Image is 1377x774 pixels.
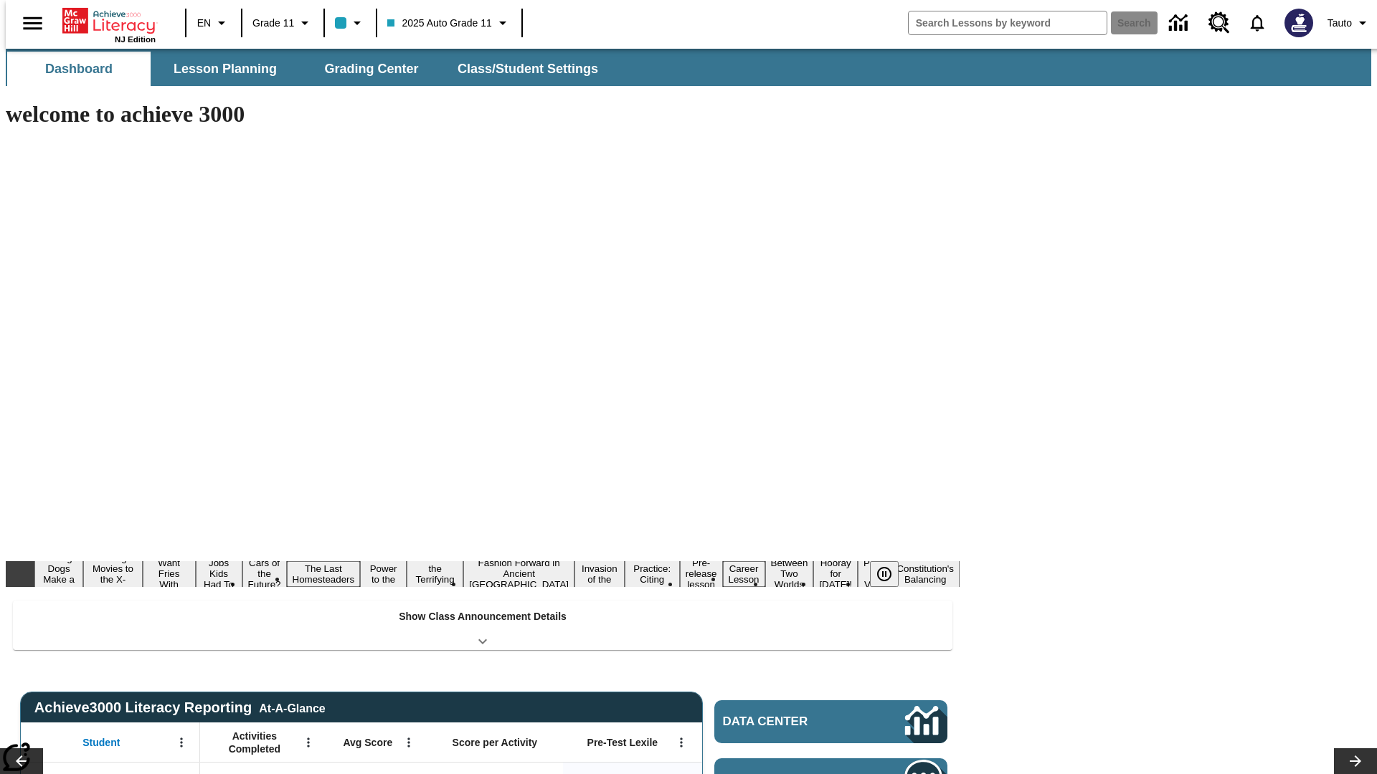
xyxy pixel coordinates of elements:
button: Open Menu [298,732,319,753]
h1: welcome to achieve 3000 [6,101,960,128]
div: Home [62,5,156,44]
button: Slide 1 Diving Dogs Make a Splash [34,550,83,598]
button: Slide 6 The Last Homesteaders [287,561,361,587]
button: Profile/Settings [1322,10,1377,36]
p: Show Class Announcement Details [399,609,567,624]
button: Dashboard [7,52,151,86]
div: SubNavbar [6,49,1371,86]
a: Data Center [1160,4,1200,43]
button: Slide 16 Point of View [858,555,891,592]
button: Language: EN, Select a language [191,10,237,36]
button: Slide 17 The Constitution's Balancing Act [891,550,960,598]
button: Lesson Planning [153,52,297,86]
button: Slide 4 Dirty Jobs Kids Had To Do [196,545,242,603]
a: Home [62,6,156,35]
button: Slide 13 Career Lesson [723,561,765,587]
button: Slide 15 Hooray for Constitution Day! [813,555,858,592]
span: NJ Edition [115,35,156,44]
button: Open Menu [398,732,420,753]
div: At-A-Glance [259,699,325,715]
a: Data Center [714,700,947,743]
button: Class/Student Settings [446,52,610,86]
div: Pause [870,561,913,587]
button: Pause [870,561,899,587]
button: Select a new avatar [1276,4,1322,42]
div: SubNavbar [6,52,611,86]
img: Avatar [1284,9,1313,37]
span: 2025 Auto Grade 11 [387,16,491,31]
button: Grade: Grade 11, Select a grade [247,10,319,36]
a: Resource Center, Will open in new tab [1200,4,1239,42]
button: Class color is light blue. Change class color [329,10,372,36]
span: Student [82,736,120,749]
button: Grading Center [300,52,443,86]
span: Score per Activity [453,736,538,749]
button: Slide 11 Mixed Practice: Citing Evidence [625,550,680,598]
button: Open side menu [11,2,54,44]
span: EN [197,16,211,31]
button: Class: 2025 Auto Grade 11, Select your class [382,10,516,36]
button: Slide 5 Cars of the Future? [242,555,287,592]
span: Pre-Test Lexile [587,736,658,749]
button: Slide 8 Attack of the Terrifying Tomatoes [407,550,463,598]
a: Notifications [1239,4,1276,42]
span: Avg Score [343,736,392,749]
button: Slide 9 Fashion Forward in Ancient Rome [463,555,574,592]
button: Lesson carousel, Next [1334,748,1377,774]
input: search field [909,11,1107,34]
span: Activities Completed [207,730,302,755]
span: Achieve3000 Literacy Reporting [34,699,326,716]
button: Slide 10 The Invasion of the Free CD [574,550,625,598]
div: Show Class Announcement Details [13,601,952,650]
button: Slide 12 Pre-release lesson [680,555,723,592]
span: Data Center [723,715,857,729]
button: Slide 3 Do You Want Fries With That? [143,545,196,603]
button: Open Menu [171,732,192,753]
span: Grade 11 [252,16,294,31]
button: Slide 7 Solar Power to the People [360,550,407,598]
button: Slide 14 Between Two Worlds [765,555,814,592]
button: Slide 2 Taking Movies to the X-Dimension [83,550,143,598]
button: Open Menu [671,732,692,753]
span: Tauto [1328,16,1352,31]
